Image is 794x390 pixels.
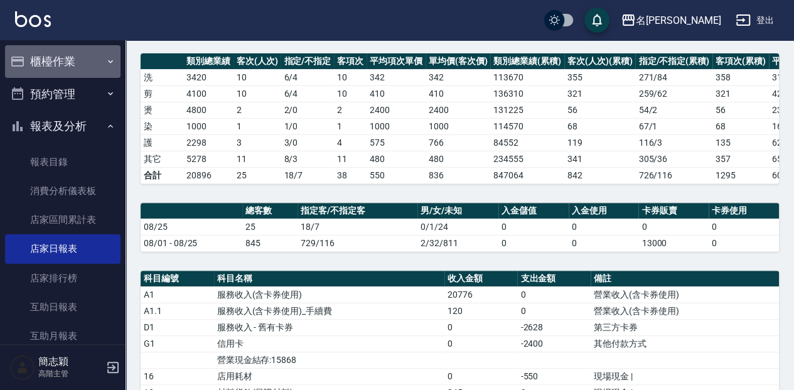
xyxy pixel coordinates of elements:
[298,235,417,251] td: 729/116
[281,53,334,70] th: 指定/不指定
[638,203,709,219] th: 卡券販賣
[141,69,183,85] td: 洗
[564,118,636,134] td: 68
[183,167,233,183] td: 20896
[5,78,121,111] button: 預約管理
[334,85,367,102] td: 10
[444,271,518,287] th: 收入金額
[233,167,281,183] td: 25
[517,286,591,303] td: 0
[5,176,121,205] a: 消費分析儀表板
[281,118,334,134] td: 1 / 0
[141,134,183,151] td: 護
[5,148,121,176] a: 報表目錄
[417,219,498,235] td: 0/1/24
[334,69,367,85] td: 10
[712,85,769,102] td: 321
[281,167,334,183] td: 18/7
[367,69,426,85] td: 342
[214,319,444,335] td: 服務收入 - 舊有卡券
[591,335,779,352] td: 其他付款方式
[426,102,491,118] td: 2400
[638,235,709,251] td: 13000
[141,203,779,252] table: a dense table
[564,151,636,167] td: 341
[367,53,426,70] th: 平均項次單價
[490,85,564,102] td: 136310
[517,335,591,352] td: -2400
[233,134,281,151] td: 3
[214,352,444,368] td: 營業現金結存:15868
[214,368,444,384] td: 店用耗材
[334,167,367,183] td: 38
[444,303,518,319] td: 120
[564,85,636,102] td: 321
[635,53,712,70] th: 指定/不指定(累積)
[367,85,426,102] td: 410
[141,219,242,235] td: 08/25
[498,203,569,219] th: 入金儲值
[712,151,769,167] td: 357
[638,219,709,235] td: 0
[5,110,121,143] button: 報表及分析
[183,69,233,85] td: 3420
[5,264,121,293] a: 店家排行榜
[498,235,569,251] td: 0
[141,85,183,102] td: 剪
[712,118,769,134] td: 68
[10,355,35,380] img: Person
[426,134,491,151] td: 766
[635,69,712,85] td: 271 / 84
[367,118,426,134] td: 1000
[233,85,281,102] td: 10
[141,102,183,118] td: 燙
[564,69,636,85] td: 355
[38,368,102,379] p: 高階主管
[183,85,233,102] td: 4100
[334,102,367,118] td: 2
[616,8,726,33] button: 名[PERSON_NAME]
[233,53,281,70] th: 客次(人次)
[635,167,712,183] td: 726/116
[426,118,491,134] td: 1000
[5,322,121,350] a: 互助月報表
[367,151,426,167] td: 480
[417,235,498,251] td: 2/32/811
[141,335,214,352] td: G1
[141,235,242,251] td: 08/01 - 08/25
[712,102,769,118] td: 56
[490,151,564,167] td: 234555
[141,286,214,303] td: A1
[712,167,769,183] td: 1295
[214,335,444,352] td: 信用卡
[183,53,233,70] th: 類別總業績
[367,167,426,183] td: 550
[5,293,121,322] a: 互助日報表
[242,203,298,219] th: 總客數
[233,69,281,85] td: 10
[517,271,591,287] th: 支出金額
[367,134,426,151] td: 575
[281,102,334,118] td: 2 / 0
[141,118,183,134] td: 染
[517,319,591,335] td: -2628
[281,151,334,167] td: 8 / 3
[564,102,636,118] td: 56
[233,102,281,118] td: 2
[298,219,417,235] td: 18/7
[214,286,444,303] td: 服務收入(含卡券使用)
[334,118,367,134] td: 1
[635,118,712,134] td: 67 / 1
[417,203,498,219] th: 男/女/未知
[233,151,281,167] td: 11
[426,151,491,167] td: 480
[426,53,491,70] th: 單均價(客次價)
[591,303,779,319] td: 營業收入(含卡券使用)
[367,102,426,118] td: 2400
[490,69,564,85] td: 113670
[569,219,639,235] td: 0
[490,118,564,134] td: 114570
[564,167,636,183] td: 842
[298,203,417,219] th: 指定客/不指定客
[635,151,712,167] td: 305 / 36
